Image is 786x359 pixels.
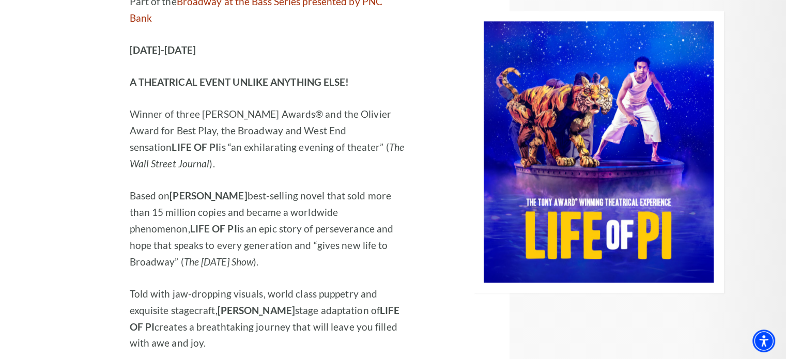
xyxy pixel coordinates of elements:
p: Winner of three [PERSON_NAME] Awards® and the Olivier Award for Best Play, the Broadway and West ... [130,106,406,172]
img: Performing Arts Fort Worth Presents [473,11,724,293]
div: Accessibility Menu [752,330,775,352]
strong: LIFE OF PI [190,223,237,235]
p: Based on best-selling novel that sold more than 15 million copies and became a worldwide phenomen... [130,188,406,270]
strong: A THEATRICAL EVENT UNLIKE ANYTHING ELSE! [130,76,349,88]
strong: [PERSON_NAME] [218,304,295,316]
strong: LIFE OF PI [172,141,219,153]
em: The [DATE] Show [184,256,254,268]
strong: [DATE]-[DATE] [130,44,196,56]
strong: [PERSON_NAME] [169,190,247,201]
p: Told with jaw-dropping visuals, world class puppetry and exquisite stagecraft, stage adaptation o... [130,286,406,352]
